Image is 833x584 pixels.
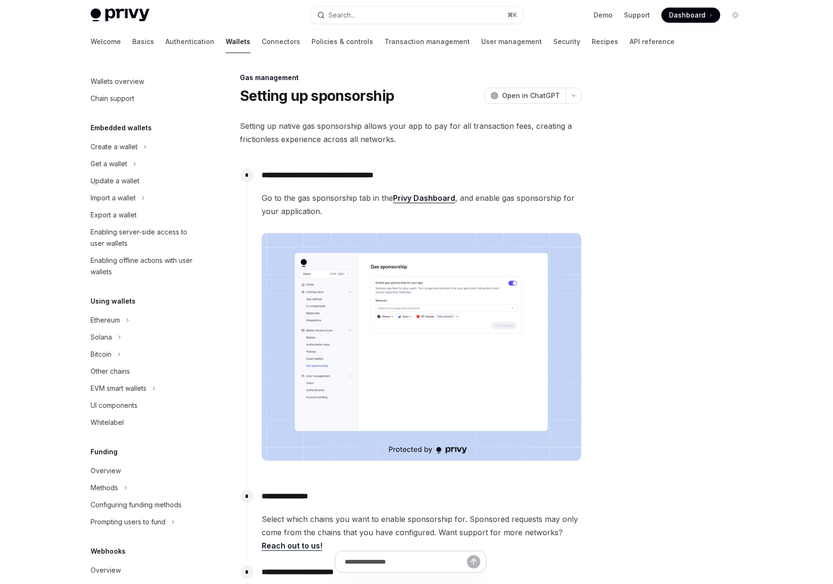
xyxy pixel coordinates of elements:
div: Enabling server-side access to user wallets [91,226,199,249]
a: Enabling offline actions with user wallets [83,252,204,280]
span: ⌘ K [507,11,517,19]
a: Security [553,30,580,53]
span: Open in ChatGPT [502,91,560,100]
a: Demo [594,10,613,20]
h5: Using wallets [91,296,136,307]
div: Bitcoin [91,349,111,360]
div: Wallets overview [91,76,144,87]
div: Gas management [240,73,582,82]
a: Policies & controls [311,30,373,53]
h5: Funding [91,446,118,458]
a: UI components [83,397,204,414]
a: Update a wallet [83,172,204,189]
a: Recipes [592,30,618,53]
a: Configuring funding methods [83,496,204,513]
h1: Setting up sponsorship [240,87,394,104]
button: Toggle EVM smart wallets section [83,380,204,397]
a: Welcome [91,30,121,53]
span: Select which chains you want to enable sponsorship for. Sponsored requests may only come from the... [262,512,581,552]
a: Dashboard [661,8,720,23]
button: Toggle Prompting users to fund section [83,513,204,530]
a: Overview [83,562,204,579]
span: Dashboard [669,10,705,20]
a: Enabling server-side access to user wallets [83,224,204,252]
a: Overview [83,462,204,479]
a: Support [624,10,650,20]
button: Toggle Import a wallet section [83,189,204,207]
div: Enabling offline actions with user wallets [91,255,199,278]
h5: Embedded wallets [91,122,152,134]
img: images/gas-sponsorship.png [262,233,581,461]
div: EVM smart wallets [91,383,146,394]
div: Configuring funding methods [91,499,182,511]
a: Wallets overview [83,73,204,90]
div: Prompting users to fund [91,516,165,528]
button: Open search [311,7,523,24]
a: Whitelabel [83,414,204,431]
button: Toggle Get a wallet section [83,155,204,172]
button: Toggle Bitcoin section [83,346,204,363]
input: Ask a question... [345,551,467,572]
span: Setting up native gas sponsorship allows your app to pay for all transaction fees, creating a fri... [240,119,582,146]
div: Get a wallet [91,158,127,170]
span: Go to the gas sponsorship tab in the , and enable gas sponsorship for your application. [262,191,581,218]
a: Wallets [226,30,250,53]
button: Toggle Ethereum section [83,312,204,329]
button: Send message [467,555,480,568]
img: light logo [91,9,149,22]
div: Whitelabel [91,417,124,428]
a: Reach out to us! [262,541,322,551]
a: User management [481,30,542,53]
a: Basics [132,30,154,53]
h5: Webhooks [91,546,126,557]
div: Create a wallet [91,141,137,153]
div: Chain support [91,93,134,104]
div: Solana [91,332,112,343]
a: Export a wallet [83,207,204,224]
button: Toggle Methods section [83,479,204,496]
button: Open in ChatGPT [485,88,566,104]
button: Toggle Solana section [83,329,204,346]
a: Connectors [262,30,300,53]
a: API reference [630,30,675,53]
div: Other chains [91,366,130,377]
div: Import a wallet [91,192,136,204]
div: Ethereum [91,314,120,326]
a: Privy Dashboard [393,193,455,203]
div: Overview [91,565,121,576]
div: Methods [91,482,118,494]
a: Chain support [83,90,204,107]
div: Export a wallet [91,209,137,221]
a: Authentication [165,30,214,53]
button: Toggle Create a wallet section [83,138,204,155]
a: Other chains [83,363,204,380]
div: Update a wallet [91,175,139,187]
div: UI components [91,400,137,411]
div: Search... [329,9,355,21]
a: Transaction management [384,30,470,53]
div: Overview [91,465,121,476]
button: Toggle dark mode [728,8,743,23]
